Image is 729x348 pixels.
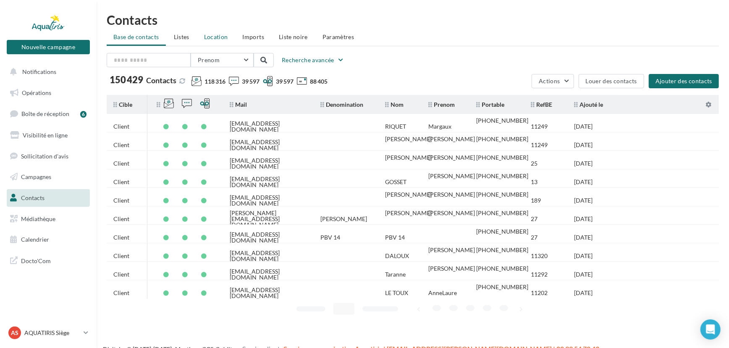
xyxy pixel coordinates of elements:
div: [EMAIL_ADDRESS][DOMAIN_NAME] [230,176,307,188]
div: [PHONE_NUMBER] [476,247,528,253]
a: Opérations [5,84,92,102]
div: Margaux [428,124,451,129]
a: Calendrier [5,231,92,248]
div: [PHONE_NUMBER] [476,136,528,142]
button: Actions [532,74,574,88]
div: Client [113,235,129,240]
a: Sollicitation d'avis [5,148,92,165]
button: Recherche avancée [278,55,348,65]
div: [EMAIL_ADDRESS][DOMAIN_NAME] [230,250,307,262]
div: [PHONE_NUMBER] [476,173,528,179]
a: Visibilité en ligne [5,127,92,144]
div: RIQUET [385,124,406,129]
a: Médiathèque [5,210,92,228]
div: [EMAIL_ADDRESS][DOMAIN_NAME] [230,232,307,243]
span: 39 597 [276,77,294,86]
span: AS [11,329,18,337]
div: [PERSON_NAME] [428,210,475,216]
span: 150 429 [110,75,143,84]
button: Prenom [191,53,254,67]
span: 39 597 [242,77,260,86]
span: RefBE [531,101,552,108]
div: [PERSON_NAME] [320,216,367,222]
h1: Contacts [107,13,719,26]
div: [DATE] [574,272,593,277]
div: 11320 [531,253,548,259]
div: Client [113,272,129,277]
div: [PERSON_NAME] [385,136,432,142]
div: 25 [531,161,538,166]
span: Sollicitation d'avis [21,152,68,159]
div: [EMAIL_ADDRESS][DOMAIN_NAME] [230,121,307,132]
a: Contacts [5,189,92,207]
span: Boîte de réception [21,110,69,117]
div: [PHONE_NUMBER] [476,155,528,161]
div: 27 [531,235,538,240]
button: Notifications [5,63,88,81]
a: Boîte de réception6 [5,105,92,123]
div: [DATE] [574,290,593,296]
div: Client [113,216,129,222]
div: [EMAIL_ADDRESS][DOMAIN_NAME] [230,158,307,169]
div: Client [113,142,129,148]
div: 27 [531,216,538,222]
span: Opérations [22,89,51,96]
span: 88 405 [310,77,328,86]
span: Paramètres [323,33,354,40]
div: Client [113,124,129,129]
div: [PERSON_NAME] [428,192,475,198]
div: [DATE] [574,142,593,148]
div: [DATE] [574,124,593,129]
div: 11202 [531,290,548,296]
div: 13 [531,179,538,185]
span: Visibilité en ligne [23,132,68,139]
span: Contacts [21,194,45,201]
div: 11292 [531,272,548,277]
div: [PERSON_NAME] [428,155,475,161]
div: GOSSET [385,179,406,185]
div: [PERSON_NAME][EMAIL_ADDRESS][DOMAIN_NAME] [230,210,307,228]
a: Campagnes [5,168,92,186]
div: [EMAIL_ADDRESS][DOMAIN_NAME] [230,195,307,206]
div: [DATE] [574,253,593,259]
span: Actions [539,77,560,84]
div: Client [113,179,129,185]
div: [PERSON_NAME] [428,247,475,253]
div: [EMAIL_ADDRESS][DOMAIN_NAME] [230,269,307,280]
div: [PERSON_NAME] [428,173,475,179]
span: Mail [230,101,247,108]
div: [PHONE_NUMBER] [476,266,528,272]
div: [EMAIL_ADDRESS][DOMAIN_NAME] [230,139,307,151]
span: Campagnes [21,173,51,180]
div: 6 [80,111,87,118]
div: Client [113,290,129,296]
div: [PERSON_NAME] [385,210,432,216]
div: [PERSON_NAME] [428,266,475,272]
div: Client [113,253,129,259]
div: LE TOUX [385,290,408,296]
span: Nom [385,101,404,108]
span: Denomination [320,101,363,108]
span: Cible [113,101,132,108]
div: [DATE] [574,161,593,166]
div: Client [113,198,129,203]
div: [EMAIL_ADDRESS][DOMAIN_NAME] [230,287,307,299]
div: AnneLaure [428,290,457,296]
span: Notifications [22,68,56,75]
div: [PHONE_NUMBER] [476,192,528,198]
div: Open Intercom Messenger [700,319,721,340]
div: [PERSON_NAME] [385,192,432,198]
div: [PERSON_NAME] [385,155,432,161]
div: DALOUX [385,253,409,259]
span: Ajouté le [574,101,603,108]
a: AS AQUATIRIS Siège [7,325,90,341]
span: Docto'Com [21,255,51,266]
div: Client [113,161,129,166]
div: 189 [531,198,541,203]
button: Nouvelle campagne [7,40,90,54]
span: Imports [243,33,264,40]
a: Docto'Com [5,252,92,269]
span: Contacts [146,76,176,85]
div: 11249 [531,124,548,129]
span: Liste noire [279,33,308,40]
